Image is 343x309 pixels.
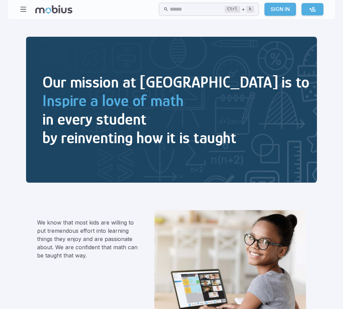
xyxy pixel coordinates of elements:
div: + [225,5,254,13]
h2: in every student [43,110,309,128]
h2: Inspire a love of math [43,91,309,110]
p: We know that most kids are willing to put tremendous effort into learning things they enjoy and a... [37,218,138,260]
img: Inspire [26,37,317,183]
kbd: k [246,6,254,13]
h2: by reinventing how it is taught [43,128,309,147]
kbd: Ctrl [225,6,240,13]
h2: Our mission at [GEOGRAPHIC_DATA] is to [43,73,309,91]
a: Sign In [264,3,296,16]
